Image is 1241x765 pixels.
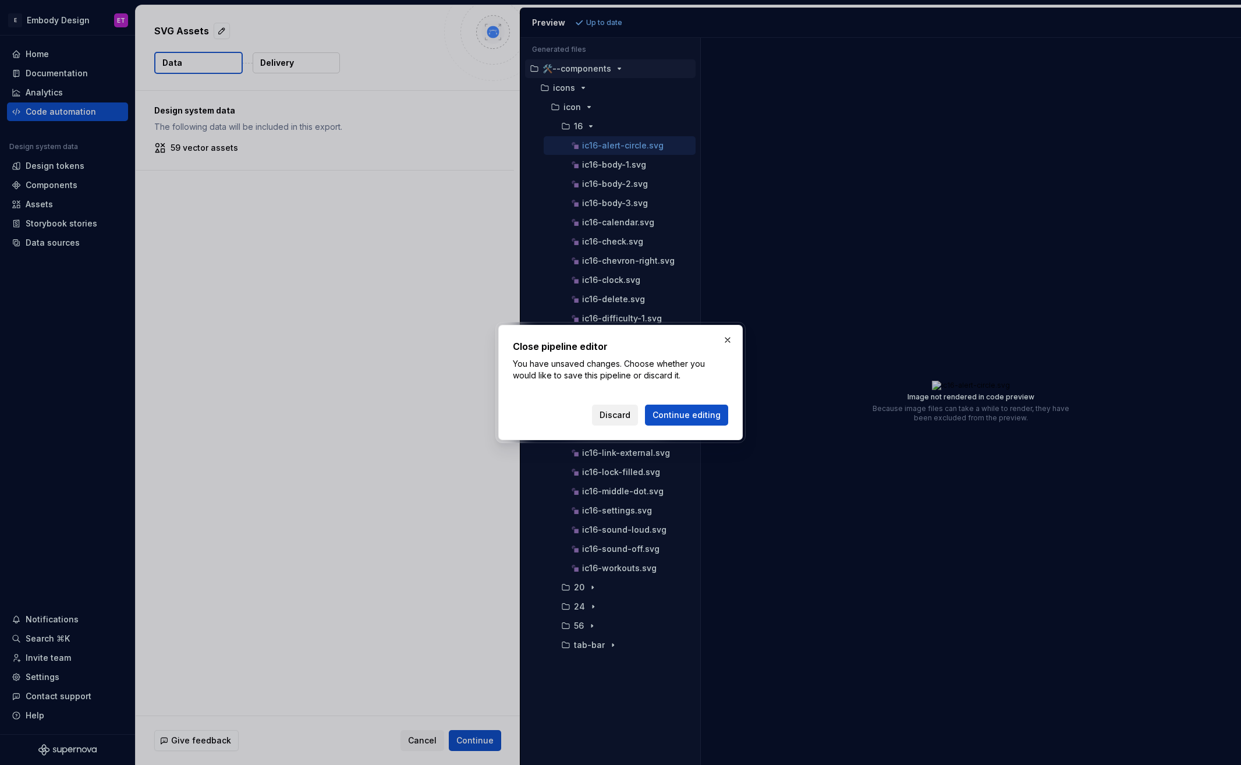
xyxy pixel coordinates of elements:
[592,405,638,426] button: Discard
[653,409,721,421] span: Continue editing
[645,405,728,426] button: Continue editing
[513,358,728,381] p: You have unsaved changes. Choose whether you would like to save this pipeline or discard it.
[600,409,630,421] span: Discard
[513,339,728,353] h2: Close pipeline editor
